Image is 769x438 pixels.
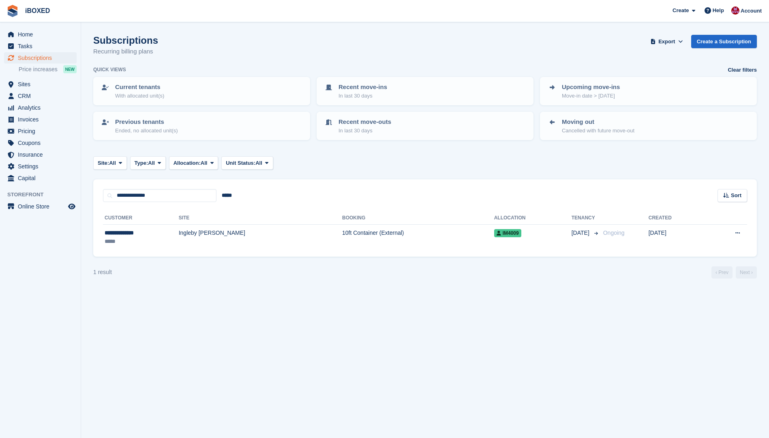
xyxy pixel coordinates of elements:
[201,159,208,167] span: All
[18,137,66,149] span: Coupons
[649,225,705,250] td: [DATE]
[4,161,77,172] a: menu
[649,35,685,48] button: Export
[18,149,66,160] span: Insurance
[98,159,109,167] span: Site:
[18,161,66,172] span: Settings
[4,172,77,184] a: menu
[18,40,66,52] span: Tasks
[4,137,77,149] a: menu
[4,90,77,102] a: menu
[713,6,724,15] span: Help
[174,159,201,167] span: Allocation:
[4,29,77,40] a: menu
[103,212,179,225] th: Customer
[4,125,77,137] a: menu
[109,159,116,167] span: All
[741,7,762,15] span: Account
[562,127,634,135] p: Cancelled with future move-out
[4,114,77,125] a: menu
[18,29,66,40] span: Home
[18,52,66,64] span: Subscriptions
[494,212,572,225] th: Allocation
[572,212,600,225] th: Tenancy
[169,156,218,170] button: Allocation: All
[93,47,158,56] p: Recurring billing plans
[93,35,158,46] h1: Subscriptions
[4,102,77,113] a: menu
[494,229,521,237] span: IM4009
[22,4,53,17] a: iBOXED
[342,225,494,250] td: 10ft Container (External)
[4,79,77,90] a: menu
[4,201,77,212] a: menu
[115,117,178,127] p: Previous tenants
[18,102,66,113] span: Analytics
[135,159,148,167] span: Type:
[148,159,155,167] span: All
[18,114,66,125] span: Invoices
[541,113,756,139] a: Moving out Cancelled with future move-out
[572,229,591,237] span: [DATE]
[691,35,757,48] a: Create a Subscription
[18,79,66,90] span: Sites
[728,66,757,74] a: Clear filters
[93,66,126,73] h6: Quick views
[63,65,77,73] div: NEW
[338,127,391,135] p: In last 30 days
[338,92,387,100] p: In last 30 days
[317,78,533,104] a: Recent move-ins In last 30 days
[658,38,675,46] span: Export
[562,117,634,127] p: Moving out
[317,113,533,139] a: Recent move-outs In last 30 days
[18,125,66,137] span: Pricing
[19,66,58,73] span: Price increases
[115,83,164,92] p: Current tenants
[179,212,342,225] th: Site
[18,90,66,102] span: CRM
[562,92,620,100] p: Move-in date > [DATE]
[18,172,66,184] span: Capital
[4,149,77,160] a: menu
[649,212,705,225] th: Created
[115,92,164,100] p: With allocated unit(s)
[93,156,127,170] button: Site: All
[179,225,342,250] td: Ingleby [PERSON_NAME]
[94,113,309,139] a: Previous tenants Ended, no allocated unit(s)
[338,83,387,92] p: Recent move-ins
[18,201,66,212] span: Online Store
[673,6,689,15] span: Create
[221,156,273,170] button: Unit Status: All
[731,6,739,15] img: Amanda Forder
[711,266,733,279] a: Previous
[541,78,756,104] a: Upcoming move-ins Move-in date > [DATE]
[6,5,19,17] img: stora-icon-8386f47178a22dfd0bd8f6a31ec36ba5ce8667c1dd55bd0f319d3a0aa187defe.svg
[4,52,77,64] a: menu
[603,230,625,236] span: Ongoing
[94,78,309,104] a: Current tenants With allocated unit(s)
[67,202,77,211] a: Preview store
[710,266,758,279] nav: Page
[562,83,620,92] p: Upcoming move-ins
[342,212,494,225] th: Booking
[226,159,255,167] span: Unit Status:
[130,156,166,170] button: Type: All
[338,117,391,127] p: Recent move-outs
[7,191,81,199] span: Storefront
[4,40,77,52] a: menu
[731,191,741,200] span: Sort
[255,159,262,167] span: All
[115,127,178,135] p: Ended, no allocated unit(s)
[736,266,757,279] a: Next
[19,65,77,74] a: Price increases NEW
[93,268,112,276] div: 1 result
